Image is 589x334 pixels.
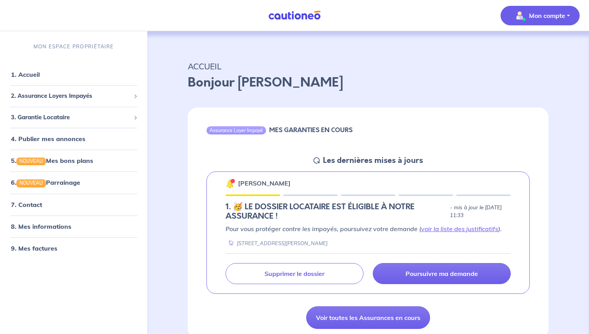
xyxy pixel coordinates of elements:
[11,135,85,143] a: 4. Publier mes annonces
[3,67,144,82] div: 1. Accueil
[406,270,478,277] p: Poursuivre ma demande
[226,224,511,233] p: Pour vous protéger contre les impayés, poursuivez votre demande ( ).
[3,88,144,104] div: 2. Assurance Loyers Impayés
[3,175,144,190] div: 6.NOUVEAUParrainage
[529,11,565,20] p: Mon compte
[450,204,511,219] p: - mis à jour le [DATE] 11:33
[306,306,430,329] a: Voir toutes les Assurances en cours
[188,59,548,73] p: ACCUEIL
[226,179,235,188] img: 🔔
[421,225,498,233] a: voir la liste des justificatifs
[3,131,144,147] div: 4. Publier mes annonces
[3,240,144,256] div: 9. Mes factures
[11,113,130,122] span: 3. Garantie Locataire
[238,178,291,188] p: [PERSON_NAME]
[11,178,80,186] a: 6.NOUVEAUParrainage
[11,92,130,101] span: 2. Assurance Loyers Impayés
[3,196,144,212] div: 7. Contact
[11,200,42,208] a: 7. Contact
[188,73,548,92] p: Bonjour [PERSON_NAME]
[34,43,114,50] p: MON ESPACE PROPRIÉTAIRE
[265,11,324,20] img: Cautioneo
[11,71,40,78] a: 1. Accueil
[3,153,144,168] div: 5.NOUVEAUMes bons plans
[3,218,144,234] div: 8. Mes informations
[3,110,144,125] div: 3. Garantie Locataire
[226,202,511,221] div: state: ELIGIBILITY-RESULT-IN-PROGRESS, Context: NEW,MAYBE-CERTIFICATE,ALONE,LESSOR-DOCUMENTS
[269,126,353,134] h6: MES GARANTIES EN COURS
[265,270,324,277] p: Supprimer le dossier
[226,263,363,284] a: Supprimer le dossier
[373,263,511,284] a: Poursuivre ma demande
[323,156,423,165] h5: Les dernières mises à jours
[11,157,93,164] a: 5.NOUVEAUMes bons plans
[226,202,447,221] h5: 1.︎ 🥳 LE DOSSIER LOCATAIRE EST ÉLIGIBLE À NOTRE ASSURANCE !
[226,240,328,247] div: [STREET_ADDRESS][PERSON_NAME]
[206,126,266,134] div: Assurance Loyer Impayé
[11,244,57,252] a: 9. Mes factures
[11,222,71,230] a: 8. Mes informations
[513,9,526,22] img: illu_account_valid_menu.svg
[501,6,580,25] button: illu_account_valid_menu.svgMon compte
